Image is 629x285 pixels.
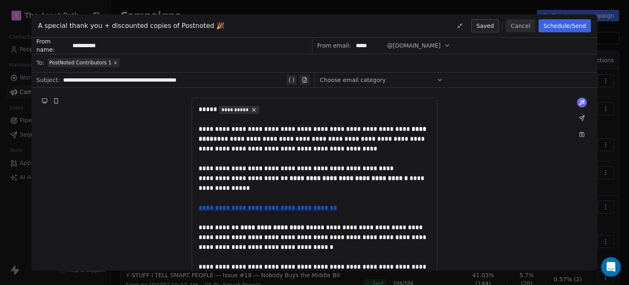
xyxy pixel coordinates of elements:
[506,19,535,32] button: Cancel
[471,19,499,32] button: Saved
[36,37,69,54] span: From name:
[38,21,225,31] span: A special thank you + discounted copies of Postnoted 🎉
[36,76,60,87] span: Subject:
[601,257,621,277] div: Open Intercom Messenger
[317,41,351,50] span: From email:
[320,76,386,84] span: Choose email category
[49,59,111,66] span: PostNoted Contributors 1
[387,41,441,50] span: @[DOMAIN_NAME]
[538,19,591,32] button: Schedule/Send
[36,59,44,67] span: To:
